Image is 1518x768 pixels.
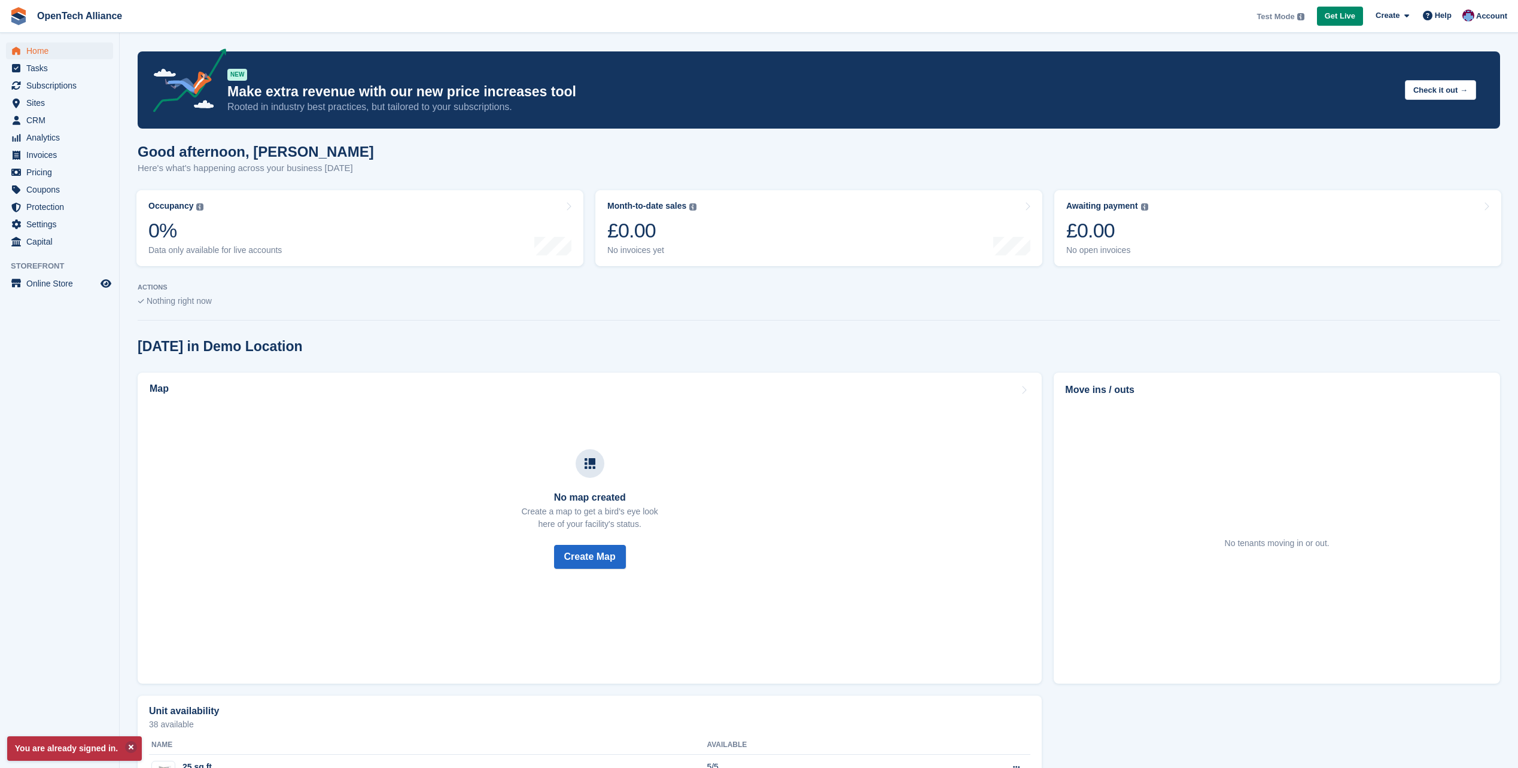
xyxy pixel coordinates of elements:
a: menu [6,129,113,146]
h2: Map [150,383,169,394]
p: Here's what's happening across your business [DATE] [138,161,374,175]
h2: Move ins / outs [1065,383,1489,397]
span: Protection [26,199,98,215]
span: Get Live [1325,10,1355,22]
a: menu [6,112,113,129]
img: blank_slate_check_icon-ba018cac091ee9be17c0a81a6c232d5eb81de652e7a59be601be346b1b6ddf79.svg [138,299,144,304]
div: No invoices yet [607,245,696,255]
img: icon-info-grey-7440780725fd019a000dd9b08b2336e03edf1995a4989e88bcd33f0948082b44.svg [1141,203,1148,211]
h2: Unit availability [149,706,219,717]
span: Analytics [26,129,98,146]
span: Sites [26,95,98,111]
span: Capital [26,233,98,250]
div: Data only available for live accounts [148,245,282,255]
a: menu [6,95,113,111]
a: menu [6,42,113,59]
p: Create a map to get a bird's eye look here of your facility's status. [521,505,658,531]
button: Check it out → [1405,80,1476,100]
a: Preview store [99,276,113,291]
span: Online Store [26,275,98,292]
button: Create Map [554,545,626,569]
a: menu [6,199,113,215]
span: Account [1476,10,1507,22]
a: OpenTech Alliance [32,6,127,26]
h3: No map created [521,492,658,503]
div: No tenants moving in or out. [1225,537,1330,550]
span: CRM [26,112,98,129]
p: ACTIONS [138,284,1500,291]
div: NEW [227,69,247,81]
span: Storefront [11,260,119,272]
a: menu [6,181,113,198]
a: menu [6,275,113,292]
img: price-adjustments-announcement-icon-8257ccfd72463d97f412b2fc003d46551f7dbcb40ab6d574587a9cd5c0d94... [143,48,227,117]
div: £0.00 [607,218,696,243]
img: Kristina Trujillo [1462,10,1474,22]
a: Awaiting payment £0.00 No open invoices [1054,190,1501,266]
div: Occupancy [148,201,193,211]
span: Invoices [26,147,98,163]
h1: Good afternoon, [PERSON_NAME] [138,144,374,160]
span: Coupons [26,181,98,198]
div: 0% [148,218,282,243]
a: menu [6,147,113,163]
span: Pricing [26,164,98,181]
a: Map No map created Create a map to get a bird's eye lookhere of your facility's status. Create Map [138,373,1042,684]
span: Home [26,42,98,59]
a: menu [6,216,113,233]
img: icon-info-grey-7440780725fd019a000dd9b08b2336e03edf1995a4989e88bcd33f0948082b44.svg [1297,13,1304,20]
a: menu [6,60,113,77]
div: £0.00 [1066,218,1148,243]
p: Rooted in industry best practices, but tailored to your subscriptions. [227,100,1395,114]
a: menu [6,77,113,94]
th: Name [149,736,707,755]
span: Tasks [26,60,98,77]
p: You are already signed in. [7,736,142,761]
div: No open invoices [1066,245,1148,255]
a: Occupancy 0% Data only available for live accounts [136,190,583,266]
span: Create [1376,10,1400,22]
img: stora-icon-8386f47178a22dfd0bd8f6a31ec36ba5ce8667c1dd55bd0f319d3a0aa187defe.svg [10,7,28,25]
span: Settings [26,216,98,233]
th: Available [707,736,906,755]
p: Make extra revenue with our new price increases tool [227,83,1395,100]
div: Month-to-date sales [607,201,686,211]
img: icon-info-grey-7440780725fd019a000dd9b08b2336e03edf1995a4989e88bcd33f0948082b44.svg [196,203,203,211]
a: Get Live [1317,7,1363,26]
span: Subscriptions [26,77,98,94]
span: Nothing right now [147,296,212,306]
a: menu [6,233,113,250]
span: Help [1435,10,1452,22]
span: Test Mode [1257,11,1294,23]
div: Awaiting payment [1066,201,1138,211]
a: Month-to-date sales £0.00 No invoices yet [595,190,1042,266]
img: icon-info-grey-7440780725fd019a000dd9b08b2336e03edf1995a4989e88bcd33f0948082b44.svg [689,203,696,211]
img: map-icn-33ee37083ee616e46c38cad1a60f524a97daa1e2b2c8c0bc3eb3415660979fc1.svg [585,458,595,469]
a: menu [6,164,113,181]
p: 38 available [149,720,1030,729]
h2: [DATE] in Demo Location [138,339,303,355]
